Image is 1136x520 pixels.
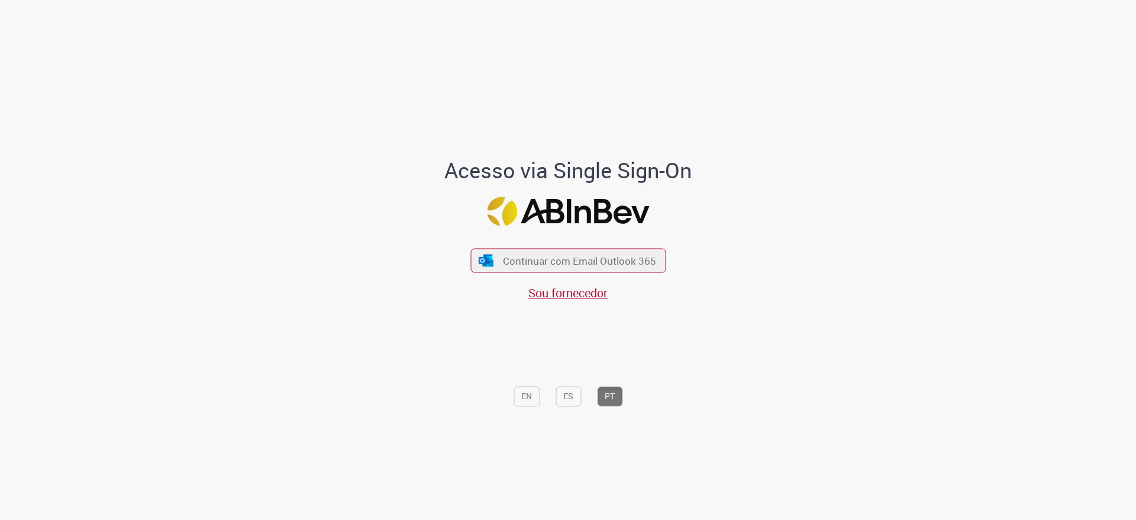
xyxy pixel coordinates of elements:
a: Sou fornecedor [528,285,608,301]
img: Logo ABInBev [487,197,649,226]
img: ícone Azure/Microsoft 360 [478,254,495,267]
button: ícone Azure/Microsoft 360 Continuar com Email Outlook 365 [470,249,666,273]
button: PT [597,387,622,407]
span: Continuar com Email Outlook 365 [503,254,656,268]
button: EN [514,387,540,407]
h1: Acesso via Single Sign-On [404,159,732,182]
button: ES [556,387,581,407]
